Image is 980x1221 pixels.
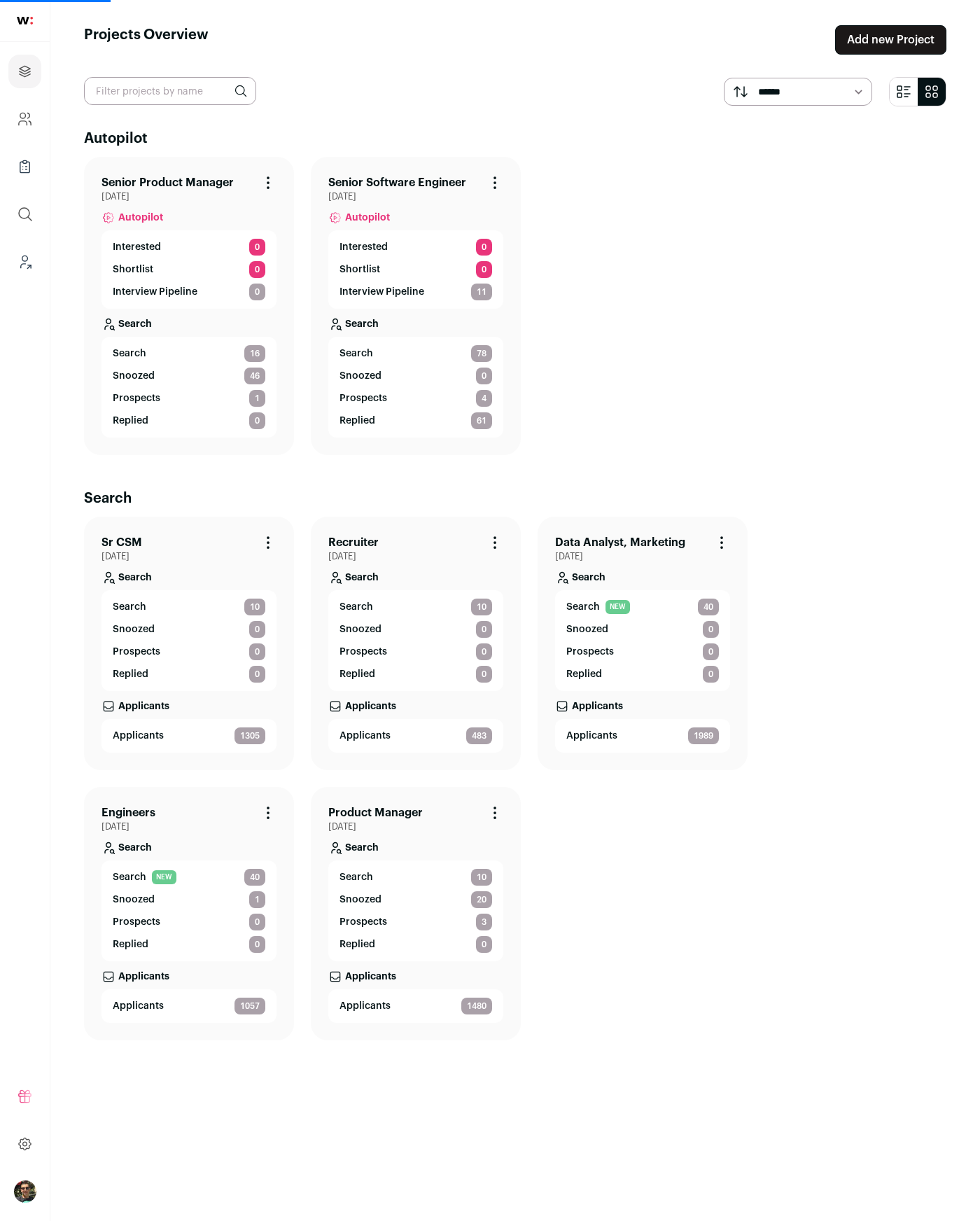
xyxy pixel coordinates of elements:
a: Snoozed 0 [339,621,492,638]
p: Applicants [113,999,164,1013]
a: Autopilot [328,202,503,230]
a: Search [101,832,276,860]
span: 0 [476,936,492,953]
span: [DATE] [328,551,503,562]
p: Replied [113,667,148,681]
span: [DATE] [101,191,276,202]
img: 8429747-medium_jpg [14,1180,36,1203]
span: NEW [152,870,176,884]
a: Prospects 1 [113,390,265,407]
span: 0 [703,643,719,660]
a: Replied 0 [113,412,265,429]
p: Search [345,317,379,331]
button: Project Actions [260,804,276,821]
p: Snoozed [339,369,381,383]
span: Search [113,870,146,884]
a: Search 10 [339,869,492,886]
p: Snoozed [113,369,155,383]
span: Search [566,600,600,614]
span: 0 [476,621,492,638]
a: Sr CSM [101,534,142,551]
span: 1480 [461,998,492,1014]
a: Company Lists [8,150,41,183]
span: 0 [249,239,265,256]
a: Search [328,309,503,337]
p: Snoozed [339,893,381,907]
a: Engineers [101,804,155,821]
p: Replied [339,667,375,681]
p: Search [572,571,605,585]
a: Search [101,309,276,337]
a: Snoozed 0 [113,621,265,638]
a: Shortlist 0 [113,261,265,278]
p: Prospects [339,645,387,659]
a: Add new Project [835,25,946,55]
p: Applicants [113,729,164,743]
a: Search [101,562,276,590]
span: 0 [249,261,265,278]
span: Search [339,347,373,361]
p: Prospects [113,645,160,659]
a: Prospects 0 [566,643,719,660]
span: 483 [466,727,492,744]
span: 1 [249,891,265,908]
span: 4 [476,390,492,407]
a: Prospects 0 [113,914,265,930]
a: Search [555,562,730,590]
span: 0 [249,284,265,300]
a: Interview Pipeline 11 [339,284,492,300]
p: Search [345,571,379,585]
p: Interested [113,240,161,254]
p: Applicants [345,970,396,984]
a: Prospects 0 [339,643,492,660]
a: Search 10 [113,599,265,615]
span: Search [113,347,146,361]
span: Search [339,870,373,884]
p: Shortlist [113,263,153,277]
a: Data Analyst, Marketing [555,534,685,551]
a: Search 16 [113,345,265,362]
a: Replied 0 [339,936,492,953]
a: Replied 0 [113,936,265,953]
a: Snoozed 20 [339,891,492,908]
button: Project Actions [486,174,503,191]
a: Autopilot [101,202,276,230]
p: Replied [113,937,148,951]
a: Prospects 0 [113,643,265,660]
a: Snoozed 0 [566,621,719,638]
a: Leads (Backoffice) [8,245,41,279]
a: Interview Pipeline 0 [113,284,265,300]
span: 0 [249,412,265,429]
span: 0 [703,621,719,638]
p: Snoozed [113,622,155,636]
h1: Projects Overview [84,25,209,55]
span: 0 [249,643,265,660]
span: 0 [476,643,492,660]
a: Shortlist 0 [339,261,492,278]
a: Replied 0 [566,666,719,683]
a: Search 10 [339,599,492,615]
a: Search [328,832,503,860]
p: Prospects [566,645,614,659]
span: [DATE] [328,191,503,202]
span: 10 [244,599,265,615]
span: 0 [249,621,265,638]
a: Replied 0 [113,666,265,683]
p: Applicants [118,970,169,984]
span: 0 [249,666,265,683]
p: Applicants [118,699,169,713]
p: Search [118,317,152,331]
span: Search [339,600,373,614]
p: Search [118,571,152,585]
span: 40 [698,599,719,615]
a: Recruiter [328,534,379,551]
span: 78 [471,345,492,362]
button: Project Actions [260,534,276,551]
p: Interested [339,240,388,254]
button: Project Actions [486,534,503,551]
a: Company and ATS Settings [8,102,41,136]
p: Prospects [339,915,387,929]
p: Replied [339,937,375,951]
a: Applicants [101,961,276,989]
p: Snoozed [339,622,381,636]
